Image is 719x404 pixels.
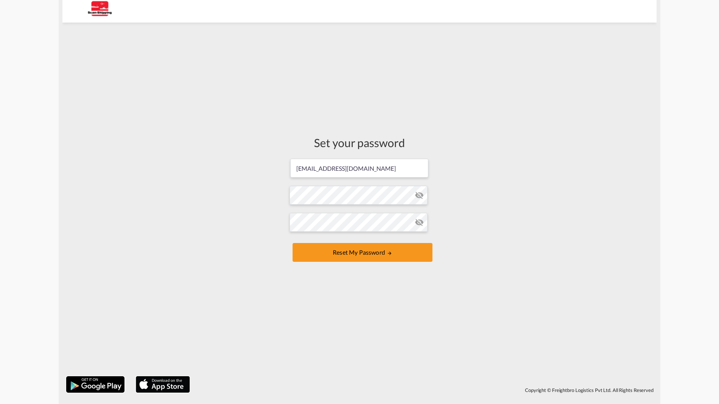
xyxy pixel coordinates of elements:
img: apple.png [135,375,191,393]
div: Set your password [290,135,429,150]
md-icon: icon-eye-off [415,191,424,200]
md-icon: icon-eye-off [415,218,424,227]
button: UPDATE MY PASSWORD [293,243,432,262]
div: Copyright © Freightbro Logistics Pvt Ltd. All Rights Reserved [194,384,657,396]
input: Email address [290,159,428,178]
img: google.png [65,375,125,393]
